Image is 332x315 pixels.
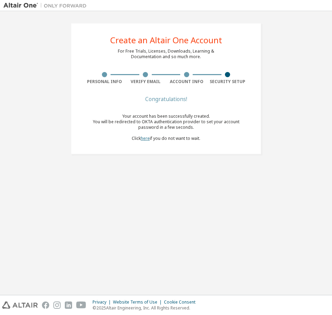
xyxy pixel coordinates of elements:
img: facebook.svg [42,301,49,309]
div: Privacy [93,299,113,305]
a: here [141,135,150,141]
div: Click if you do not want to wait. [84,114,248,141]
div: For Free Trials, Licenses, Downloads, Learning & Documentation and so much more. [118,48,214,60]
img: instagram.svg [53,301,61,309]
div: Personal Info [84,79,125,84]
div: Account Info [166,79,207,84]
img: altair_logo.svg [2,301,38,309]
div: Security Setup [207,79,248,84]
div: Create an Altair One Account [110,36,222,44]
img: youtube.svg [76,301,86,309]
div: You will be redirected to OKTA authentication provider to set your account password in a few seco... [84,119,248,130]
img: Altair One [3,2,90,9]
div: Congratulations! [84,97,248,101]
div: Website Terms of Use [113,299,164,305]
div: Verify Email [125,79,166,84]
img: linkedin.svg [65,301,72,309]
div: Cookie Consent [164,299,200,305]
p: © 2025 Altair Engineering, Inc. All Rights Reserved. [93,305,200,311]
div: Your account has been successfully created. [84,114,248,119]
